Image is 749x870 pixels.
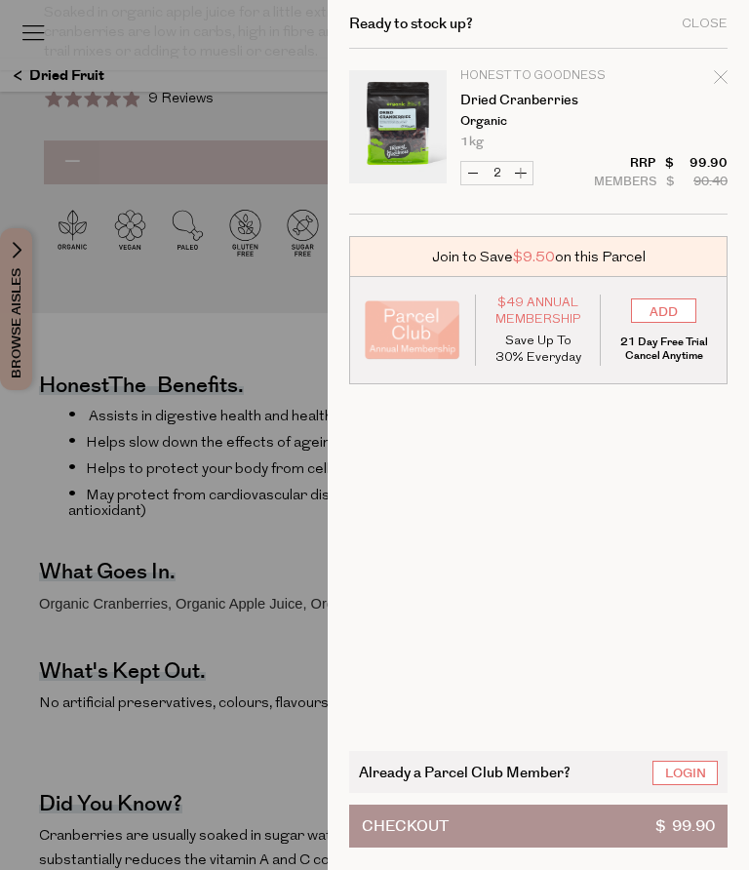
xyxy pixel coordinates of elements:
p: 21 Day Free Trial Cancel Anytime [615,336,712,363]
span: $9.50 [513,247,555,267]
span: Already a Parcel Club Member? [359,761,571,783]
div: Remove Dried Cranberries [714,67,728,94]
span: 1kg [460,136,484,148]
input: ADD [631,298,696,323]
div: Join to Save on this Parcel [349,236,728,277]
span: Checkout [362,806,449,847]
a: Login [652,761,718,785]
p: Honest to Goodness [460,70,611,82]
button: Checkout$ 99.90 [349,805,728,848]
p: Organic [460,115,611,128]
h2: Ready to stock up? [349,17,473,31]
p: Save Up To 30% Everyday [491,333,586,366]
span: $49 Annual Membership [491,295,586,328]
a: Dried Cranberries [460,94,611,107]
div: Close [682,18,728,30]
span: $ 99.90 [655,806,715,847]
input: QTY Dried Cranberries [485,162,509,184]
